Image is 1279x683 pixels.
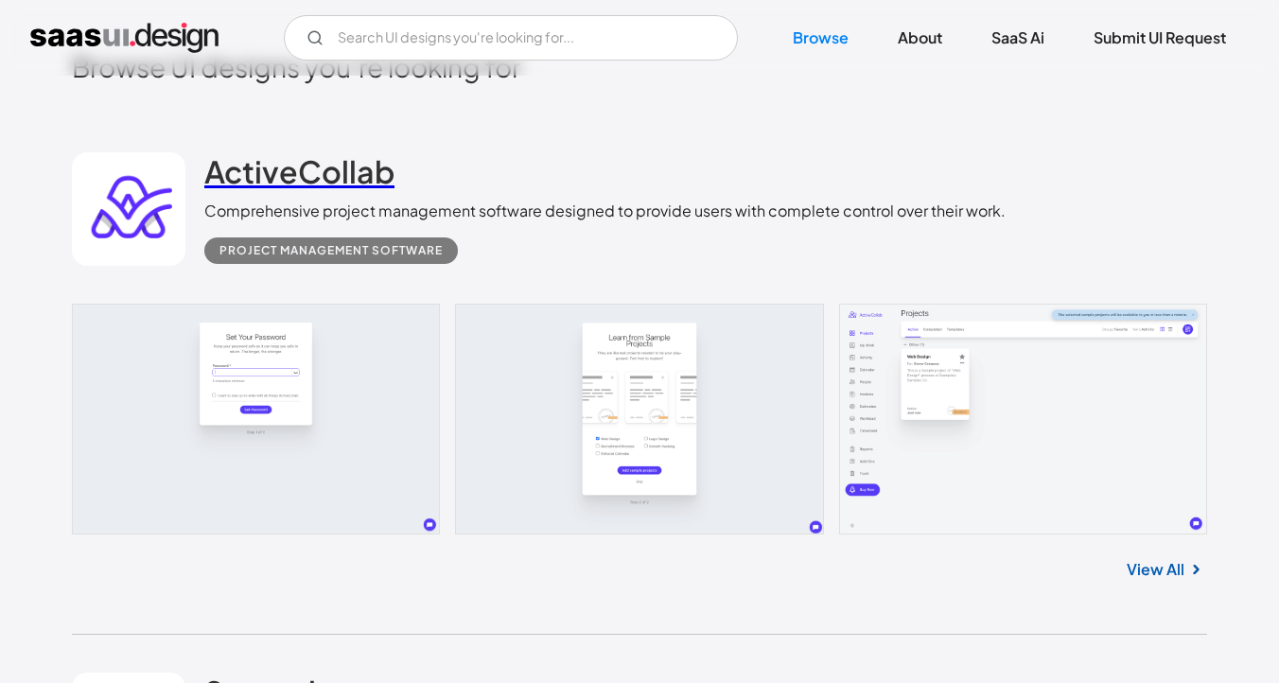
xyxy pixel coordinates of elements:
[204,152,394,200] a: ActiveCollab
[1071,17,1249,59] a: Submit UI Request
[284,15,738,61] form: Email Form
[284,15,738,61] input: Search UI designs you're looking for...
[1127,558,1184,581] a: View All
[30,23,219,53] a: home
[204,152,394,190] h2: ActiveCollab
[72,50,1207,83] h2: Browse UI designs you’re looking for
[219,239,443,262] div: Project Management Software
[770,17,871,59] a: Browse
[204,200,1006,222] div: Comprehensive project management software designed to provide users with complete control over th...
[875,17,965,59] a: About
[969,17,1067,59] a: SaaS Ai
